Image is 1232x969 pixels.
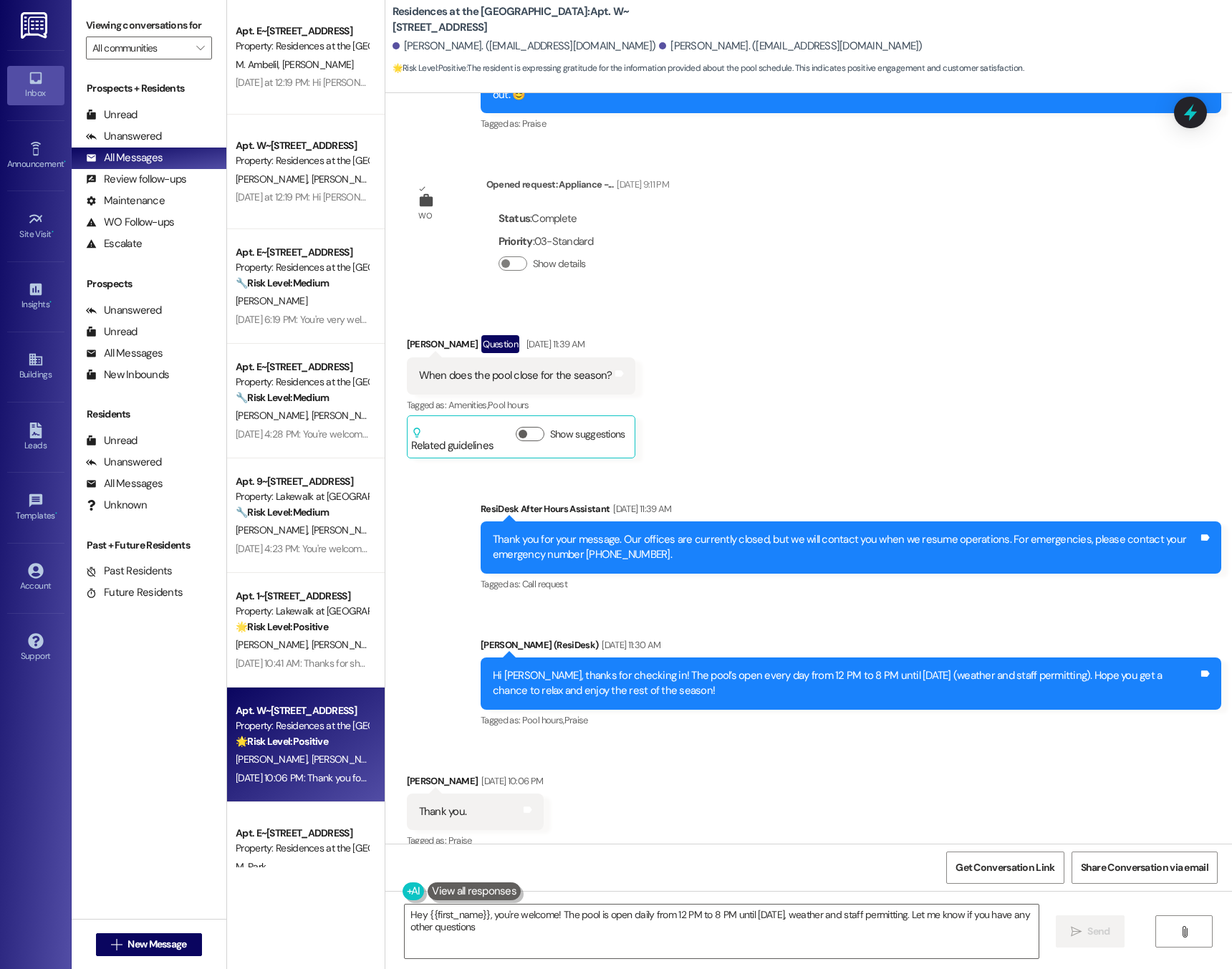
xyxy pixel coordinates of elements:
[659,39,923,54] div: [PERSON_NAME]. ([EMAIL_ADDRESS][DOMAIN_NAME])
[236,753,312,766] span: [PERSON_NAME]
[86,107,138,122] div: Unread
[236,620,328,633] strong: 🌟 Risk Level: Positive
[86,215,174,230] div: WO Follow-ups
[311,173,382,185] span: [PERSON_NAME]
[236,638,312,651] span: [PERSON_NAME]
[481,710,1221,731] div: Tagged as:
[55,508,57,519] span: •
[7,347,64,386] a: Buildings
[550,427,625,442] label: Show suggestions
[493,532,1198,563] div: Thank you for your message. Our offices are currently closed, but we will contact you when we res...
[86,367,169,382] div: New Inbounds
[72,276,226,291] div: Prospects
[598,637,660,652] div: [DATE] 11:30 AM
[86,498,147,513] div: Unknown
[236,24,368,39] div: Apt. E~[STREET_ADDRESS]
[1072,852,1218,884] button: Share Conversation via email
[86,346,163,361] div: All Messages
[86,236,142,251] div: Escalate
[49,297,52,307] span: •
[236,409,312,422] span: [PERSON_NAME]
[1056,915,1125,948] button: Send
[481,637,1221,657] div: [PERSON_NAME] (ResiDesk)
[72,407,226,422] div: Residents
[86,476,163,491] div: All Messages
[7,207,64,246] a: Site Visit •
[1071,926,1082,937] i: 
[236,153,368,168] div: Property: Residences at the [GEOGRAPHIC_DATA]
[7,418,64,457] a: Leads
[236,524,312,536] span: [PERSON_NAME]
[236,138,368,153] div: Apt. W~[STREET_ADDRESS]
[486,177,669,197] div: Opened request: Appliance -...
[236,173,312,185] span: [PERSON_NAME]
[419,804,467,819] div: Thank you.
[236,826,368,841] div: Apt. E~[STREET_ADDRESS]
[86,14,212,37] label: Viewing conversations for
[946,852,1064,884] button: Get Conversation Link
[86,150,163,165] div: All Messages
[481,335,519,353] div: Question
[196,42,204,54] i: 
[533,256,586,271] label: Show details
[7,277,64,316] a: Insights •
[499,234,533,249] b: Priority
[393,62,466,74] strong: 🌟 Risk Level: Positive
[236,718,368,733] div: Property: Residences at the [GEOGRAPHIC_DATA]
[72,81,226,96] div: Prospects + Residents
[7,66,64,105] a: Inbox
[236,245,368,260] div: Apt. E~[STREET_ADDRESS]
[311,524,382,536] span: [PERSON_NAME]
[236,313,463,326] div: [DATE] 6:19 PM: You're very welcome, [PERSON_NAME]!
[493,668,1198,699] div: Hi [PERSON_NAME], thanks for checking in! The pool’s open every day from 12 PM to 8 PM until [DAT...
[311,638,387,651] span: [PERSON_NAME]
[499,208,594,230] div: : Complete
[488,399,529,411] span: Pool hours
[613,177,669,192] div: [DATE] 9:11 PM
[448,834,472,847] span: Praise
[7,629,64,667] a: Support
[236,542,725,555] div: [DATE] 4:23 PM: You're welcome. Should you have other concerns, please feel free to reach out. Ha...
[311,409,382,422] span: [PERSON_NAME]
[236,391,329,404] strong: 🔧 Risk Level: Medium
[1081,860,1208,875] span: Share Conversation via email
[523,337,584,352] div: [DATE] 11:39 AM
[236,771,1109,784] div: [DATE] 10:06 PM: Thank you for your message. Our offices are currently closed, but we will contac...
[236,703,368,718] div: Apt. W~[STREET_ADDRESS]
[411,427,494,453] div: Related guidelines
[236,276,329,289] strong: 🔧 Risk Level: Medium
[522,117,546,130] span: Praise
[86,564,173,579] div: Past Residents
[86,303,162,318] div: Unanswered
[481,501,1221,521] div: ResiDesk After Hours Assistant
[86,324,138,339] div: Unread
[64,157,66,167] span: •
[610,501,671,516] div: [DATE] 11:39 AM
[7,488,64,527] a: Templates •
[311,753,382,766] span: [PERSON_NAME]
[407,830,544,851] div: Tagged as:
[96,933,202,956] button: New Message
[407,773,544,794] div: [PERSON_NAME]
[393,39,656,54] div: [PERSON_NAME]. ([EMAIL_ADDRESS][DOMAIN_NAME])
[236,294,307,307] span: [PERSON_NAME]
[236,428,389,440] div: [DATE] 4:28 PM: You're welcome, Loc!
[281,58,353,71] span: [PERSON_NAME]
[407,395,635,415] div: Tagged as:
[72,538,226,553] div: Past + Future Residents
[86,585,183,600] div: Future Residents
[236,360,368,375] div: Apt. E~[STREET_ADDRESS]
[236,604,368,619] div: Property: Lakewalk at [GEOGRAPHIC_DATA]
[86,193,165,208] div: Maintenance
[418,208,432,223] div: WO
[419,368,612,383] div: When does the pool close for the season?
[21,12,50,39] img: ResiDesk Logo
[393,61,1024,76] span: : The resident is expressing gratitude for the information provided about the pool schedule. This...
[86,455,162,470] div: Unanswered
[236,489,368,504] div: Property: Lakewalk at [GEOGRAPHIC_DATA]
[1179,926,1190,937] i: 
[92,37,189,59] input: All communities
[478,773,543,789] div: [DATE] 10:06 PM
[236,735,328,748] strong: 🌟 Risk Level: Positive
[522,578,567,590] span: Call request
